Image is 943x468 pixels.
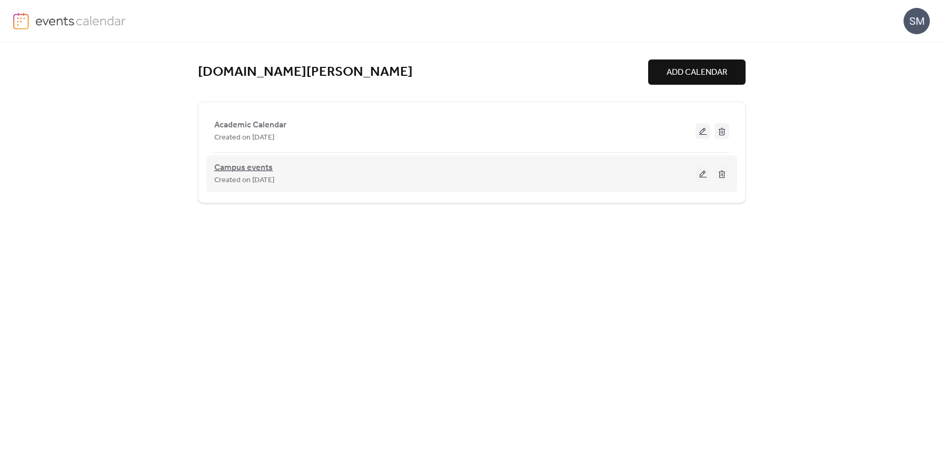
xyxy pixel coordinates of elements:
[13,13,29,29] img: logo
[214,165,273,171] a: Campus events
[198,64,413,81] a: [DOMAIN_NAME][PERSON_NAME]
[667,66,727,79] span: ADD CALENDAR
[214,119,286,132] span: Academic Calendar
[214,162,273,174] span: Campus events
[214,132,274,144] span: Created on [DATE]
[214,122,286,128] a: Academic Calendar
[904,8,930,34] div: SM
[35,13,126,28] img: logo-type
[214,174,274,187] span: Created on [DATE]
[648,59,746,85] button: ADD CALENDAR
